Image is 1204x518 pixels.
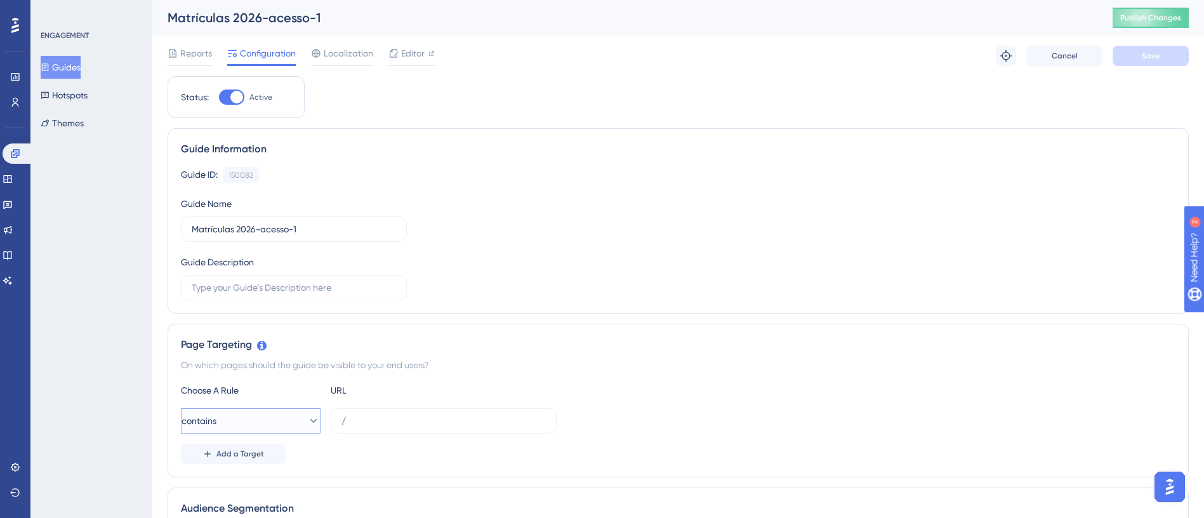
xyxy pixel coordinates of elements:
[1151,468,1189,506] iframe: UserGuiding AI Assistant Launcher
[1052,51,1078,61] span: Cancel
[181,408,321,434] button: contains
[181,337,1175,352] div: Page Targeting
[1113,46,1189,66] button: Save
[401,46,425,61] span: Editor
[1120,13,1181,23] span: Publish Changes
[181,255,254,270] div: Guide Description
[41,56,81,79] button: Guides
[181,90,209,105] div: Status:
[181,196,232,211] div: Guide Name
[1113,8,1189,28] button: Publish Changes
[181,357,1175,373] div: On which pages should the guide be visible to your end users?
[192,222,396,236] input: Type your Guide’s Name here
[181,501,1175,516] div: Audience Segmentation
[168,9,1081,27] div: Matrículas 2026-acesso-1
[181,444,286,464] button: Add a Target
[41,84,88,107] button: Hotspots
[181,167,218,183] div: Guide ID:
[324,46,373,61] span: Localization
[216,449,264,459] span: Add a Target
[341,414,546,428] input: yourwebsite.com/path
[249,92,272,102] span: Active
[240,46,296,61] span: Configuration
[41,112,84,135] button: Themes
[88,6,92,17] div: 2
[181,142,1175,157] div: Guide Information
[1142,51,1160,61] span: Save
[181,383,321,398] div: Choose A Rule
[30,3,79,18] span: Need Help?
[1026,46,1102,66] button: Cancel
[182,413,216,428] span: contains
[41,30,89,41] div: ENGAGEMENT
[180,46,212,61] span: Reports
[228,170,253,180] div: 150082
[331,383,470,398] div: URL
[192,281,396,295] input: Type your Guide’s Description here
